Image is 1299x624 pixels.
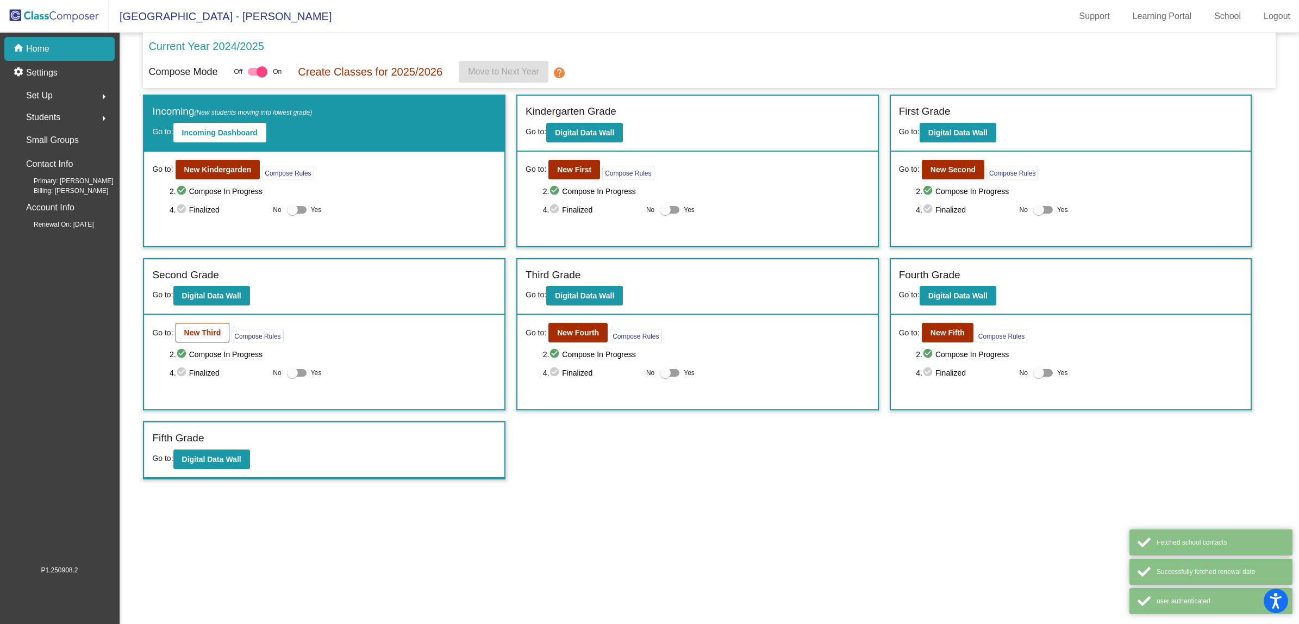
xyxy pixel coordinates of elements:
button: Digital Data Wall [173,286,250,305]
button: New Fifth [922,323,973,342]
button: Digital Data Wall [546,286,623,305]
mat-icon: check_circle [549,203,562,216]
b: New Fourth [557,328,599,337]
label: Incoming [152,104,312,120]
span: Go to: [526,290,546,299]
button: Compose Rules [602,166,654,179]
span: No [646,205,654,215]
span: 2. Compose In Progress [916,185,1242,198]
label: Fourth Grade [899,267,960,283]
mat-icon: check_circle [922,366,935,379]
b: Digital Data Wall [182,291,241,300]
p: Settings [26,66,58,79]
mat-icon: check_circle [176,348,189,361]
mat-icon: help [553,66,566,79]
span: Move to Next Year [468,67,539,76]
label: Kindergarten Grade [526,104,616,120]
span: Go to: [899,164,920,175]
b: Digital Data Wall [555,128,614,137]
span: No [273,368,281,378]
p: Account Info [26,200,74,215]
b: Digital Data Wall [555,291,614,300]
button: Incoming Dashboard [173,123,266,142]
mat-icon: check_circle [549,366,562,379]
button: New First [548,160,600,179]
p: Contact Info [26,157,73,172]
span: Primary: [PERSON_NAME] [16,176,114,186]
span: Set Up [26,88,53,103]
button: Compose Rules [976,329,1027,342]
button: Digital Data Wall [920,123,996,142]
b: Digital Data Wall [928,128,988,137]
span: Yes [311,366,322,379]
span: Yes [1057,203,1068,216]
span: No [273,205,281,215]
mat-icon: check_circle [176,366,189,379]
b: New First [557,165,591,174]
label: First Grade [899,104,951,120]
button: New Second [922,160,984,179]
span: 4. Finalized [543,203,641,216]
span: (New students moving into lowest grade) [195,109,313,116]
span: Billing: [PERSON_NAME] [16,186,108,196]
span: No [646,368,654,378]
button: New Kindergarden [176,160,260,179]
button: New Fourth [548,323,608,342]
span: Students [26,110,60,125]
span: Go to: [526,327,546,339]
a: Logout [1255,8,1299,25]
span: Yes [311,203,322,216]
mat-icon: check_circle [176,185,189,198]
p: Small Groups [26,133,79,148]
mat-icon: home [13,42,26,55]
span: Go to: [899,127,920,136]
label: Third Grade [526,267,580,283]
button: Move to Next Year [459,61,548,83]
b: Incoming Dashboard [182,128,258,137]
p: Create Classes for 2025/2026 [298,64,442,80]
span: 4. Finalized [170,366,267,379]
span: Yes [1057,366,1068,379]
button: Compose Rules [232,329,283,342]
button: Compose Rules [986,166,1038,179]
span: Go to: [152,327,173,339]
button: New Third [176,323,230,342]
span: 4. Finalized [543,366,641,379]
span: 2. Compose In Progress [916,348,1242,361]
a: School [1206,8,1250,25]
button: Digital Data Wall [920,286,996,305]
span: Go to: [152,290,173,299]
mat-icon: check_circle [549,185,562,198]
span: Go to: [899,327,920,339]
button: Digital Data Wall [173,450,250,469]
span: Go to: [899,290,920,299]
button: Digital Data Wall [546,123,623,142]
mat-icon: settings [13,66,26,79]
span: Yes [684,366,695,379]
span: 2. Compose In Progress [170,348,496,361]
span: Go to: [152,127,173,136]
b: New Second [930,165,976,174]
span: Yes [684,203,695,216]
span: Renewal On: [DATE] [16,220,93,229]
span: 2. Compose In Progress [543,185,870,198]
p: Compose Mode [148,65,217,79]
b: New Kindergarden [184,165,252,174]
mat-icon: check_circle [922,348,935,361]
span: Go to: [526,164,546,175]
p: Home [26,42,49,55]
label: Second Grade [152,267,219,283]
a: Support [1071,8,1119,25]
button: Compose Rules [610,329,661,342]
span: 4. Finalized [170,203,267,216]
span: 2. Compose In Progress [543,348,870,361]
b: New Fifth [930,328,965,337]
span: Go to: [152,454,173,463]
a: Learning Portal [1124,8,1201,25]
p: Current Year 2024/2025 [148,38,264,54]
mat-icon: check_circle [549,348,562,361]
span: No [1020,205,1028,215]
span: 2. Compose In Progress [170,185,496,198]
mat-icon: check_circle [922,203,935,216]
mat-icon: check_circle [922,185,935,198]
